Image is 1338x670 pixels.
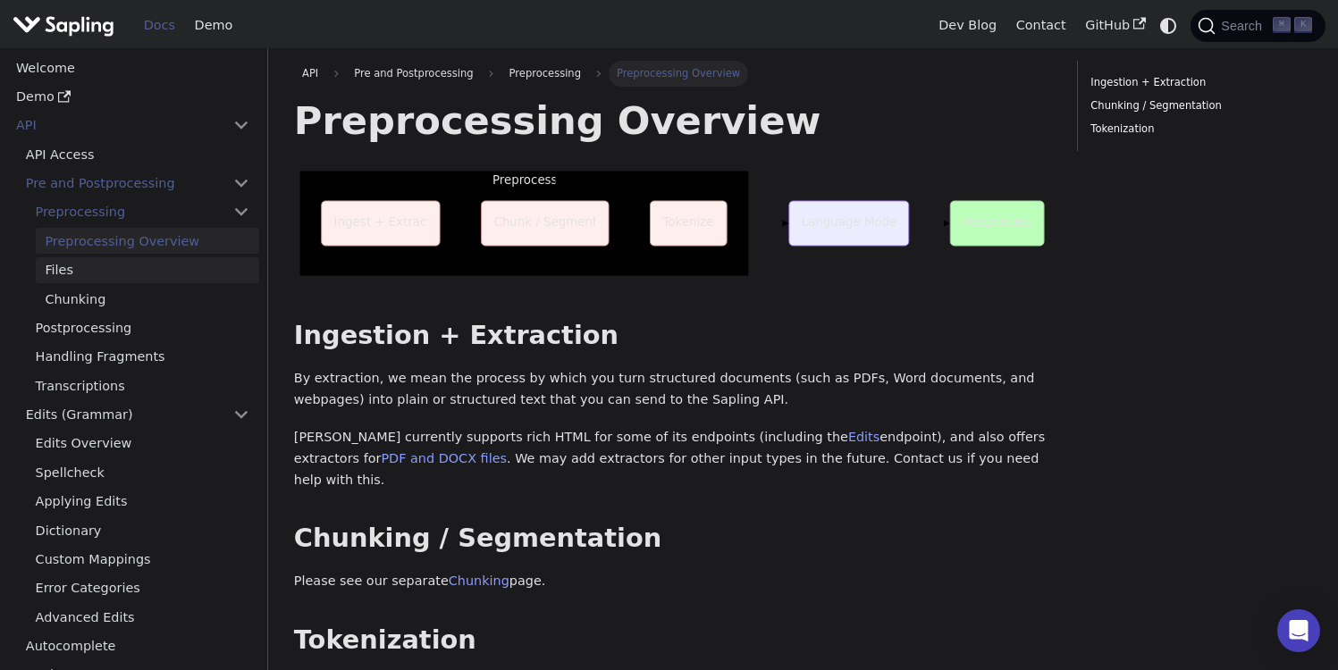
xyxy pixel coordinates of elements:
[6,113,223,138] a: API
[1156,13,1182,38] button: Switch between dark and light mode (currently system mode)
[26,517,259,543] a: Dictionary
[36,286,259,312] a: Chunking
[294,368,1051,411] p: By extraction, we mean the process by which you turn structured documents (such as PDFs, Word doc...
[1090,121,1306,138] a: Tokenization
[1090,74,1306,91] a: Ingestion + Extraction
[1191,10,1325,42] button: Search (Command+K)
[16,141,259,167] a: API Access
[185,12,242,39] a: Demo
[16,402,259,428] a: Edits (Grammar)
[36,228,259,254] a: Preprocessing Overview
[501,61,589,86] span: Preprocessing
[1006,12,1076,39] a: Contact
[964,214,1034,231] p: Postprocess
[294,571,1051,592] p: Please see our separate page.
[6,54,259,80] a: Welcome
[449,574,509,588] a: Chunking
[26,373,259,398] a: Transcriptions
[13,13,121,38] a: Sapling.ai
[26,604,259,630] a: Advanced Edits
[26,344,259,370] a: Handling Fragments
[346,61,482,86] span: Pre and Postprocessing
[1294,17,1312,33] kbd: K
[26,547,259,573] a: Custom Mappings
[609,61,749,86] span: Preprocessing Overview
[381,451,507,465] a: PDF and DOCX files
[1075,12,1155,39] a: GitHub
[26,489,259,515] a: Applying Edits
[294,320,1051,352] h2: Ingestion + Extraction
[16,633,259,659] a: Autocomplete
[36,257,259,283] a: Files
[1277,609,1320,652] div: Open Intercom Messenger
[26,315,259,341] a: Postprocessing
[294,61,1051,86] nav: Breadcrumbs
[848,430,879,444] a: Edits
[26,575,259,601] a: Error Categories
[294,61,327,86] a: API
[294,96,1051,145] h1: Preprocessing Overview
[6,84,259,110] a: Demo
[16,171,259,197] a: Pre and Postprocessing
[1090,97,1306,114] a: Chunking / Segmentation
[302,67,318,80] span: API
[134,12,185,39] a: Docs
[26,431,259,456] a: Edits Overview
[26,459,259,485] a: Spellcheck
[663,214,714,231] p: Tokenize
[1273,17,1291,33] kbd: ⌘
[13,13,114,38] img: Sapling.ai
[493,214,597,231] p: Chunk / Segment
[26,199,259,225] a: Preprocessing
[294,523,1051,555] h2: Chunking / Segmentation
[1216,19,1273,33] span: Search
[802,214,900,231] p: Language Model
[929,12,1006,39] a: Dev Blog
[333,214,431,231] p: Ingest + Extract
[223,113,259,138] button: Collapse sidebar category 'API'
[294,427,1051,490] p: [PERSON_NAME] currently supports rich HTML for some of its endpoints (including the endpoint), an...
[492,172,558,189] p: Preprocess
[294,624,1051,657] h2: Tokenization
